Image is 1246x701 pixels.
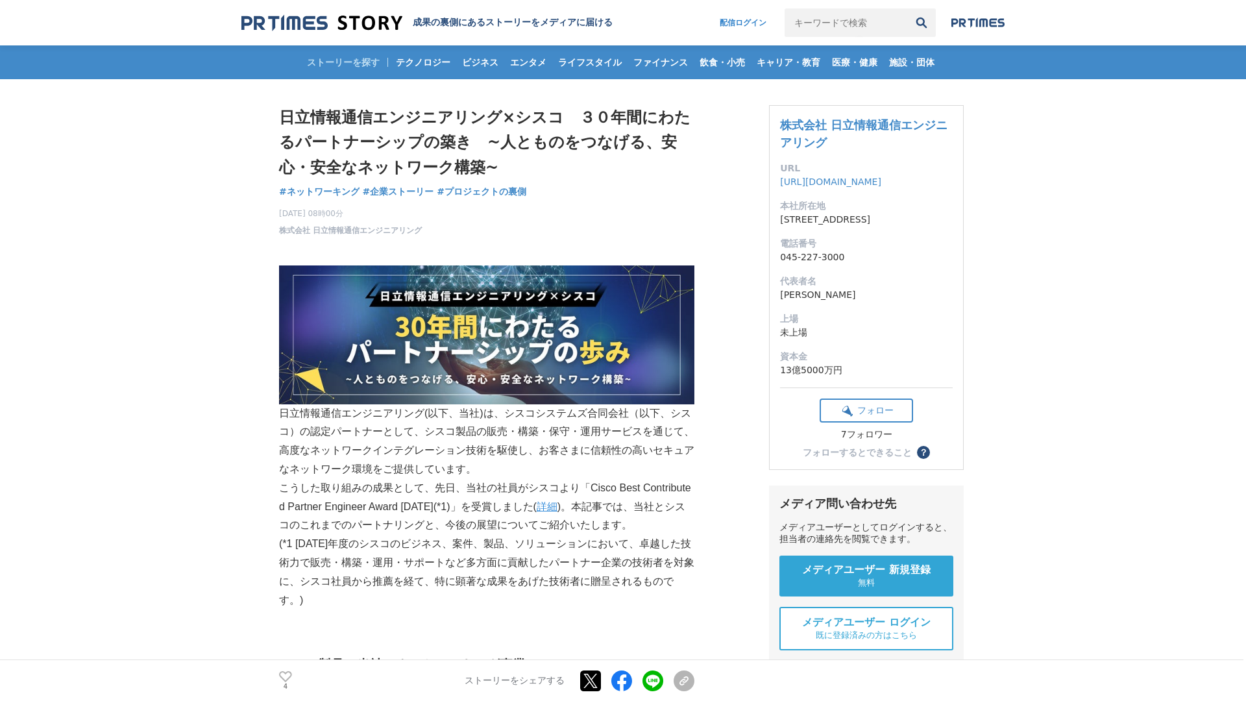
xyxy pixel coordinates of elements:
span: 飲食・小売 [694,56,750,68]
span: キャリア・教育 [751,56,825,68]
span: ファイナンス [628,56,693,68]
div: フォローするとできること [803,448,912,457]
span: ？ [919,448,928,457]
p: こうした取り組みの成果として、先日、当社の社員がシスコより「Cisco Best Contributed Partner Engineer Award [DATE](*1)」を受賞しました( )... [279,479,694,535]
a: 成果の裏側にあるストーリーをメディアに届ける 成果の裏側にあるストーリーをメディアに届ける [241,14,613,32]
dt: 上場 [780,312,953,326]
span: 施設・団体 [884,56,940,68]
dt: 電話番号 [780,237,953,251]
span: #企業ストーリー [363,186,434,197]
span: 無料 [858,577,875,589]
input: キーワードで検索 [785,8,907,37]
span: メディアユーザー ログイン [802,616,931,630]
span: ビジネス [457,56,504,68]
span: メディアユーザー 新規登録 [802,563,931,577]
dt: 資本金 [780,350,953,363]
h2: シスコ製品と当社のネットワーキング事業 [279,654,694,675]
a: 株式会社 日立情報通信エンジニアリング [279,225,422,236]
a: ビジネス [457,45,504,79]
span: #ネットワーキング [279,186,360,197]
span: 既に登録済みの方はこちら [816,630,917,641]
a: #企業ストーリー [363,185,434,199]
button: ？ [917,446,930,459]
a: 医療・健康 [827,45,883,79]
h1: 日立情報通信エンジニアリング×シスコ ３０年間にわたるパートナーシップの築き ~人とものをつなげる、安心・安全なネットワーク構築~ [279,105,694,180]
a: #ネットワーキング [279,185,360,199]
a: 詳細 [537,501,557,512]
img: prtimes [951,18,1005,28]
span: #プロジェクトの裏側 [437,186,526,197]
a: 施設・団体 [884,45,940,79]
a: ライフスタイル [553,45,627,79]
dt: URL [780,162,953,175]
a: メディアユーザー ログイン 既に登録済みの方はこちら [779,607,953,650]
span: ライフスタイル [553,56,627,68]
a: 株式会社 日立情報通信エンジニアリング [780,118,947,149]
dt: 本社所在地 [780,199,953,213]
dt: 代表者名 [780,275,953,288]
dd: 045-227-3000 [780,251,953,264]
dd: [STREET_ADDRESS] [780,213,953,227]
a: 配信ログイン [707,8,779,37]
span: [DATE] 08時00分 [279,208,422,219]
p: 4 [279,683,292,690]
a: 飲食・小売 [694,45,750,79]
p: ストーリーをシェアする [465,675,565,687]
a: メディアユーザー 新規登録 無料 [779,556,953,596]
img: 成果の裏側にあるストーリーをメディアに届ける [241,14,402,32]
div: メディアユーザーとしてログインすると、担当者の連絡先を閲覧できます。 [779,522,953,545]
dd: 13億5000万円 [780,363,953,377]
a: キャリア・教育 [751,45,825,79]
h2: 成果の裏側にあるストーリーをメディアに届ける [413,17,613,29]
dd: [PERSON_NAME] [780,288,953,302]
a: ファイナンス [628,45,693,79]
div: 7フォロワー [820,429,913,441]
p: (*1 [DATE]年度のシスコのビジネス、案件、製品、ソリューションにおいて、卓越した技術力で販売・構築・運用・サポートなど多方面に貢献したパートナー企業の技術者を対象に、シスコ社員から推薦を... [279,535,694,609]
a: テクノロジー [391,45,456,79]
dd: 未上場 [780,326,953,339]
span: テクノロジー [391,56,456,68]
a: エンタメ [505,45,552,79]
span: 医療・健康 [827,56,883,68]
a: [URL][DOMAIN_NAME] [780,177,881,187]
button: 検索 [907,8,936,37]
div: メディア問い合わせ先 [779,496,953,511]
a: #プロジェクトの裏側 [437,185,526,199]
img: thumbnail_291a6e60-8c83-11f0-9d6d-a329db0dd7a1.png [279,265,694,404]
p: 日立情報通信エンジニアリング(以下、当社)は、シスコシステムズ合同会社（以下、シスコ）の認定パートナーとして、シスコ製品の販売・構築・保守・運用サービスを通じて、高度なネットワークインテグレーシ... [279,265,694,479]
button: フォロー [820,399,913,423]
span: エンタメ [505,56,552,68]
